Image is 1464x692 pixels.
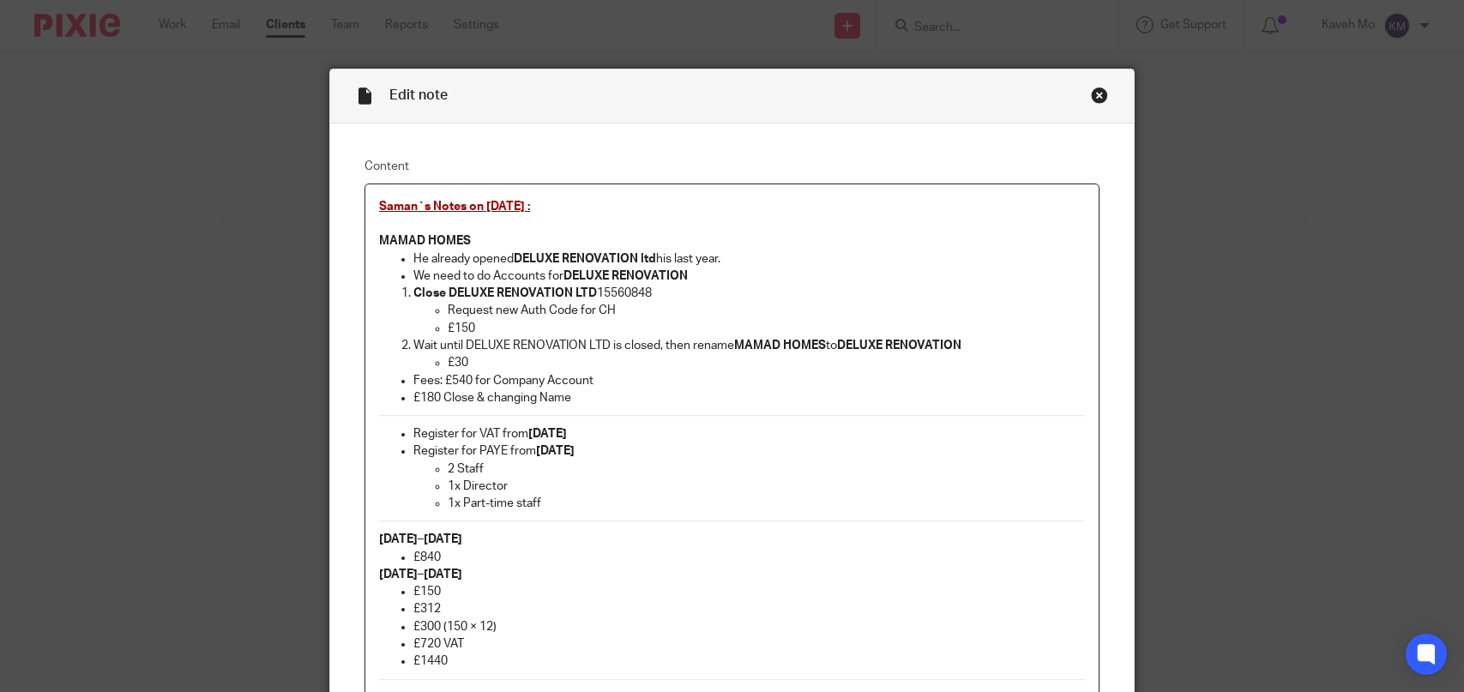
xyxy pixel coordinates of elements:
[413,549,1085,566] p: £840
[413,268,1085,285] p: We need to do Accounts for
[514,253,656,265] strong: DELUXE RENOVATION ltd
[413,618,1085,635] p: £300 (150 × 12)
[413,287,597,299] strong: Close DELUXE RENOVATION LTD
[379,533,462,545] strong: [DATE]–[DATE]
[413,372,1085,389] p: Fees: £540 for Company Account
[734,340,826,352] strong: MAMAD HOMES
[448,478,1085,495] p: 1x Director
[389,88,448,102] span: Edit note
[364,158,1100,175] label: Content
[413,442,1085,460] p: Register for PAYE from
[413,583,1085,600] p: £150
[448,495,1085,512] p: 1x Part-time staff
[379,201,530,213] span: Saman`s Notes on [DATE] :
[413,337,1085,354] p: Wait until DELUXE RENOVATION LTD is closed, then rename to
[379,235,471,247] strong: MAMAD HOMES
[448,460,1085,478] p: 2 Staff
[1091,87,1108,104] div: Close this dialog window
[413,635,1085,653] p: £720 VAT
[536,445,575,457] strong: [DATE]
[837,340,961,352] strong: DELUXE RENOVATION
[448,354,1085,371] p: £30
[413,250,1085,268] p: He already opened his last year.
[528,428,567,440] strong: [DATE]
[448,320,1085,337] p: £150
[413,389,1085,406] p: £180 Close & changing Name
[413,425,1085,442] p: Register for VAT from
[413,600,1085,617] p: £312
[413,285,1085,302] p: 15560848
[379,569,462,581] strong: [DATE]–[DATE]
[448,302,1085,319] p: Request new Auth Code for CH
[563,270,688,282] strong: DELUXE RENOVATION
[413,653,1085,670] p: £1440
